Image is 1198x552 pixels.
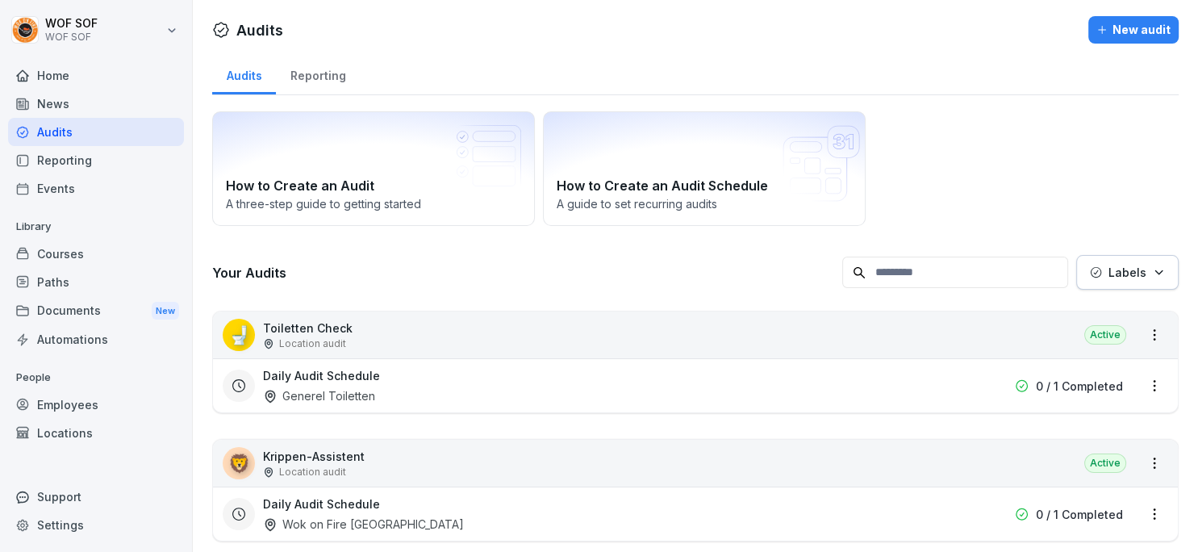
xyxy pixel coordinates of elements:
[8,391,184,419] a: Employees
[212,53,276,94] a: Audits
[236,19,283,41] h1: Audits
[543,111,866,226] a: How to Create an Audit ScheduleA guide to set recurring audits
[263,516,464,533] div: Wok on Fire [GEOGRAPHIC_DATA]
[1108,264,1146,281] p: Labels
[1084,325,1126,345] div: Active
[263,367,380,384] h3: Daily Audit Schedule
[557,195,852,212] p: A guide to set recurring audits
[8,240,184,268] a: Courses
[212,111,535,226] a: How to Create an AuditA three-step guide to getting started
[152,302,179,320] div: New
[263,387,375,404] div: Generel Toiletten
[8,483,184,511] div: Support
[557,176,852,195] h2: How to Create an Audit Schedule
[226,195,521,212] p: A three-step guide to getting started
[263,448,365,465] p: Krippen-Assistent
[1096,21,1171,39] div: New audit
[1088,16,1179,44] button: New audit
[212,264,834,282] h3: Your Audits
[8,511,184,539] a: Settings
[8,296,184,326] div: Documents
[1036,378,1123,395] p: 0 / 1 Completed
[45,17,98,31] p: WOF SOF
[279,465,346,479] p: Location audit
[8,174,184,203] a: Events
[8,419,184,447] a: Locations
[8,365,184,391] p: People
[276,53,360,94] a: Reporting
[226,176,521,195] h2: How to Create an Audit
[263,320,353,337] p: Toiletten Check
[279,337,346,351] p: Location audit
[8,118,184,146] a: Audits
[8,296,184,326] a: DocumentsNew
[45,31,98,43] p: WOF SOF
[223,447,255,479] div: 🦁
[8,268,184,296] a: Paths
[1084,454,1126,473] div: Active
[263,496,380,512] h3: Daily Audit Schedule
[1036,506,1123,523] p: 0 / 1 Completed
[8,214,184,240] p: Library
[8,61,184,90] a: Home
[8,146,184,174] a: Reporting
[8,325,184,353] a: Automations
[8,90,184,118] a: News
[223,319,255,351] div: 🚽
[1076,255,1179,290] button: Labels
